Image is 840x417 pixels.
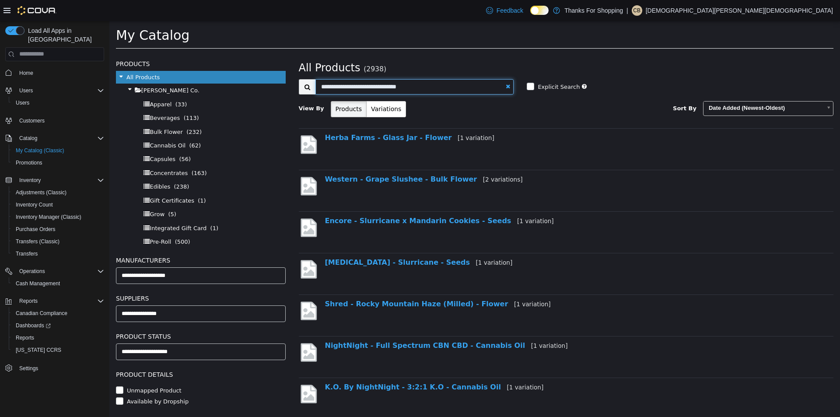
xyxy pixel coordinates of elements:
span: (500) [66,217,81,224]
span: Inventory Count [12,200,104,210]
small: [1 variation] [367,238,403,245]
span: Reports [16,334,34,341]
button: Catalog [2,132,108,144]
span: Edibles [40,162,61,169]
button: Users [2,84,108,97]
a: My Catalog (Classic) [12,145,68,156]
a: Purchase Orders [12,224,59,235]
p: [DEMOGRAPHIC_DATA][PERSON_NAME][DEMOGRAPHIC_DATA] [646,5,833,16]
a: Settings [16,363,42,374]
span: Concentrates [40,149,78,155]
h5: Product Status [7,310,176,321]
span: Reports [16,296,104,306]
span: Inventory Count [16,201,53,208]
small: [1 variation] [405,280,441,287]
span: My Catalog (Classic) [12,145,104,156]
a: Transfers [12,249,41,259]
span: Dashboards [12,320,104,331]
span: (56) [70,135,81,141]
button: Transfers [9,248,108,260]
small: (2938) [254,44,277,52]
span: Apparel [40,80,62,87]
span: Transfers (Classic) [12,236,104,247]
span: Date Added (Newest-Oldest) [594,81,712,94]
button: Inventory Manager (Classic) [9,211,108,223]
h5: Products [7,38,176,48]
span: Settings [19,365,38,372]
span: Purchase Orders [16,226,56,233]
span: Promotions [16,159,42,166]
div: Christian Bishop [632,5,642,16]
span: Catalog [16,133,104,144]
button: Reports [9,332,108,344]
a: Reports [12,333,38,343]
small: [1 variation] [398,363,434,370]
span: Inventory Manager (Classic) [12,212,104,222]
button: Customers [2,114,108,127]
span: Canadian Compliance [16,310,67,317]
img: missing-image.png [189,362,209,384]
a: Adjustments (Classic) [12,187,70,198]
a: Cash Management [12,278,63,289]
img: missing-image.png [189,113,209,134]
span: Adjustments (Classic) [12,187,104,198]
span: Transfers [12,249,104,259]
span: Users [12,98,104,108]
a: Dashboards [12,320,54,331]
button: Transfers (Classic) [9,235,108,248]
span: Purchase Orders [12,224,104,235]
a: Dashboards [9,319,108,332]
a: Promotions [12,158,46,168]
button: [US_STATE] CCRS [9,344,108,356]
span: Inventory [16,175,104,186]
a: Users [12,98,33,108]
span: Feedback [497,6,523,15]
span: Sort By [563,84,587,91]
span: Bulk Flower [40,108,73,114]
h5: Product Details [7,348,176,359]
span: All Products [17,53,50,60]
span: (5) [59,190,66,196]
span: (163) [82,149,98,155]
span: Load All Apps in [GEOGRAPHIC_DATA] [24,26,104,44]
span: [PERSON_NAME] Co. [32,66,90,73]
img: missing-image.png [189,238,209,259]
span: Users [19,87,33,94]
a: Inventory Manager (Classic) [12,212,85,222]
button: Inventory [2,174,108,186]
input: Dark Mode [530,6,549,15]
a: Feedback [483,2,527,19]
span: Transfers [16,250,38,257]
span: (232) [77,108,92,114]
a: K.O. By NightNight - 3:2:1 K.O - Cannabis Oil[1 variation] [216,362,434,370]
span: Cash Management [16,280,60,287]
span: Integrated Gift Card [40,204,97,210]
button: Users [16,85,36,96]
button: Operations [2,265,108,277]
button: Catalog [16,133,41,144]
a: [MEDICAL_DATA] - Slurricane - Seeds[1 variation] [216,237,403,245]
span: Users [16,99,29,106]
a: [US_STATE] CCRS [12,345,65,355]
span: (1) [101,204,109,210]
span: Reports [19,298,38,305]
a: Customers [16,116,48,126]
small: [1 variation] [422,321,458,328]
button: Reports [2,295,108,307]
span: My Catalog (Classic) [16,147,64,154]
button: Home [2,67,108,79]
button: Adjustments (Classic) [9,186,108,199]
span: Inventory Manager (Classic) [16,214,81,221]
button: Cash Management [9,277,108,290]
button: Canadian Compliance [9,307,108,319]
span: Cannabis Oil [40,121,76,128]
label: Explicit Search [426,62,470,70]
span: Beverages [40,94,70,100]
small: [2 variations] [374,155,413,162]
span: Transfers (Classic) [16,238,59,245]
button: Products [221,80,257,96]
a: Canadian Compliance [12,308,71,319]
span: Settings [16,362,104,373]
img: missing-image.png [189,154,209,176]
img: missing-image.png [189,196,209,217]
